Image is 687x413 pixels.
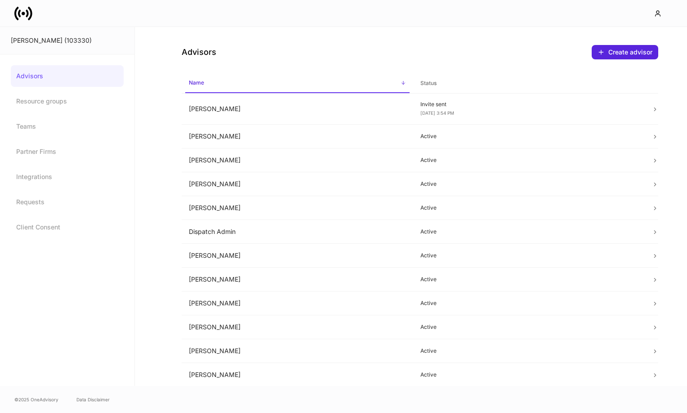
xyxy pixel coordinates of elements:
[182,196,413,220] td: [PERSON_NAME]
[420,180,638,188] p: Active
[11,166,124,188] a: Integrations
[420,133,638,140] p: Active
[420,204,638,211] p: Active
[11,141,124,162] a: Partner Firms
[182,292,413,315] td: [PERSON_NAME]
[182,172,413,196] td: [PERSON_NAME]
[420,252,638,259] p: Active
[182,220,413,244] td: Dispatch Admin
[11,65,124,87] a: Advisors
[420,79,437,87] h6: Status
[14,396,58,403] span: © 2025 OneAdvisory
[182,315,413,339] td: [PERSON_NAME]
[182,339,413,363] td: [PERSON_NAME]
[11,90,124,112] a: Resource groups
[420,323,638,331] p: Active
[11,36,124,45] div: [PERSON_NAME] (103330)
[11,216,124,238] a: Client Consent
[420,228,638,235] p: Active
[608,48,652,57] div: Create advisor
[11,191,124,213] a: Requests
[417,74,641,93] span: Status
[189,78,204,87] h6: Name
[420,347,638,355] p: Active
[182,94,413,125] td: [PERSON_NAME]
[420,110,454,116] span: [DATE] 3:54 PM
[592,45,658,59] button: Create advisor
[420,276,638,283] p: Active
[182,47,216,58] h4: Advisors
[11,116,124,137] a: Teams
[182,148,413,172] td: [PERSON_NAME]
[182,244,413,268] td: [PERSON_NAME]
[420,157,638,164] p: Active
[182,363,413,387] td: [PERSON_NAME]
[182,125,413,148] td: [PERSON_NAME]
[420,300,638,307] p: Active
[185,74,410,93] span: Name
[420,371,638,378] p: Active
[420,101,638,108] p: Invite sent
[182,268,413,292] td: [PERSON_NAME]
[76,396,110,403] a: Data Disclaimer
